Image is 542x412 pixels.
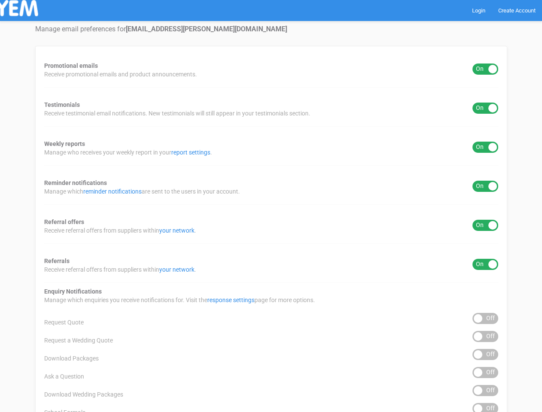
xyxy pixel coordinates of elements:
[44,226,196,235] span: Receive referral offers from suppliers within .
[44,218,84,225] strong: Referral offers
[159,266,194,273] a: your network
[44,265,196,274] span: Receive referral offers from suppliers within .
[207,297,254,303] a: response settings
[44,148,212,157] span: Manage who receives your weekly report in your .
[44,354,99,363] span: Download Packages
[171,149,210,156] a: report settings
[44,101,80,108] strong: Testimonials
[83,188,142,195] a: reminder notifications
[44,318,84,327] span: Request Quote
[126,25,287,33] strong: [EMAIL_ADDRESS][PERSON_NAME][DOMAIN_NAME]
[44,296,315,304] span: Manage which enquiries you receive notifications for. Visit the page for more options.
[44,390,123,399] span: Download Wedding Packages
[44,70,197,79] span: Receive promotional emails and product announcements.
[44,372,84,381] span: Ask a Question
[44,140,85,147] strong: Weekly reports
[44,187,240,196] span: Manage which are sent to the users in your account.
[44,179,107,186] strong: Reminder notifications
[44,62,98,69] strong: Promotional emails
[44,257,70,264] strong: Referrals
[44,336,113,345] span: Request a Wedding Quote
[44,109,310,118] span: Receive testimonial email notifications. New testimonials will still appear in your testimonials ...
[44,288,102,295] strong: Enquiry Notifications
[35,25,507,33] h4: Manage email preferences for
[159,227,194,234] a: your network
